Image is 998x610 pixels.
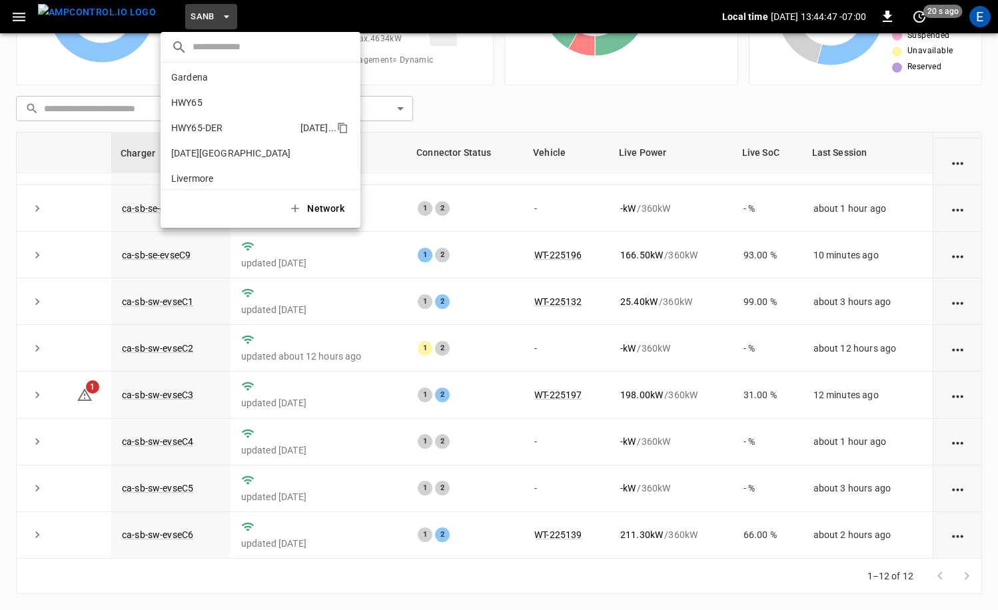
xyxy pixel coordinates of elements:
p: HWY65 [171,96,303,109]
p: Gardena [171,71,302,84]
div: copy [336,120,350,136]
p: Livermore [171,172,303,185]
p: HWY65-DER [171,121,295,135]
button: Network [280,195,355,222]
p: [DATE][GEOGRAPHIC_DATA] [171,147,302,160]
